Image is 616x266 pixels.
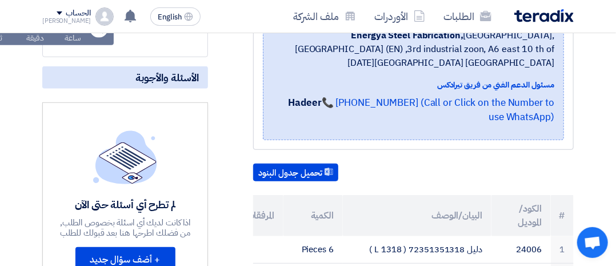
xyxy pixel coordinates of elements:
[283,195,343,236] th: الكمية
[135,71,199,84] span: الأسئلة والأجوبة
[93,130,157,184] img: empty_state_list.svg
[322,96,554,125] a: 📞 [PHONE_NUMBER] (Call or Click on the Number to use WhatsApp)
[95,7,114,26] img: profile_test.png
[514,9,574,22] img: Teradix logo
[42,18,91,24] div: [PERSON_NAME]
[491,195,551,236] th: الكود/الموديل
[65,32,81,44] div: ساعة
[491,236,551,263] td: 24006
[284,3,365,30] a: ملف الشركة
[551,236,574,263] td: 1
[253,164,338,182] button: تحميل جدول البنود
[273,79,554,91] div: مسئول الدعم الفني من فريق تيرادكس
[343,236,491,263] td: دليل 72351351318 ( L 1318 )
[551,195,574,236] th: #
[59,198,191,211] div: لم تطرح أي أسئلة حتى الآن
[26,32,44,44] div: دقيقة
[283,236,343,263] td: 6 Pieces
[158,13,182,21] span: English
[288,96,321,110] strong: Hadeer
[343,195,491,236] th: البيان/الوصف
[59,217,191,238] div: اذا كانت لديك أي اسئلة بخصوص الطلب, من فضلك اطرحها هنا بعد قبولك للطلب
[434,3,501,30] a: الطلبات
[365,3,434,30] a: الأوردرات
[577,227,608,258] div: Open chat
[66,9,90,18] div: الحساب
[351,29,463,42] b: Energya Steel Fabrication,
[150,7,201,26] button: English
[273,29,554,70] span: [GEOGRAPHIC_DATA], [GEOGRAPHIC_DATA] (EN) ,3rd industrial zoon, A6 east 10 th of [DATE][GEOGRAPHI...
[224,195,283,236] th: المرفقات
